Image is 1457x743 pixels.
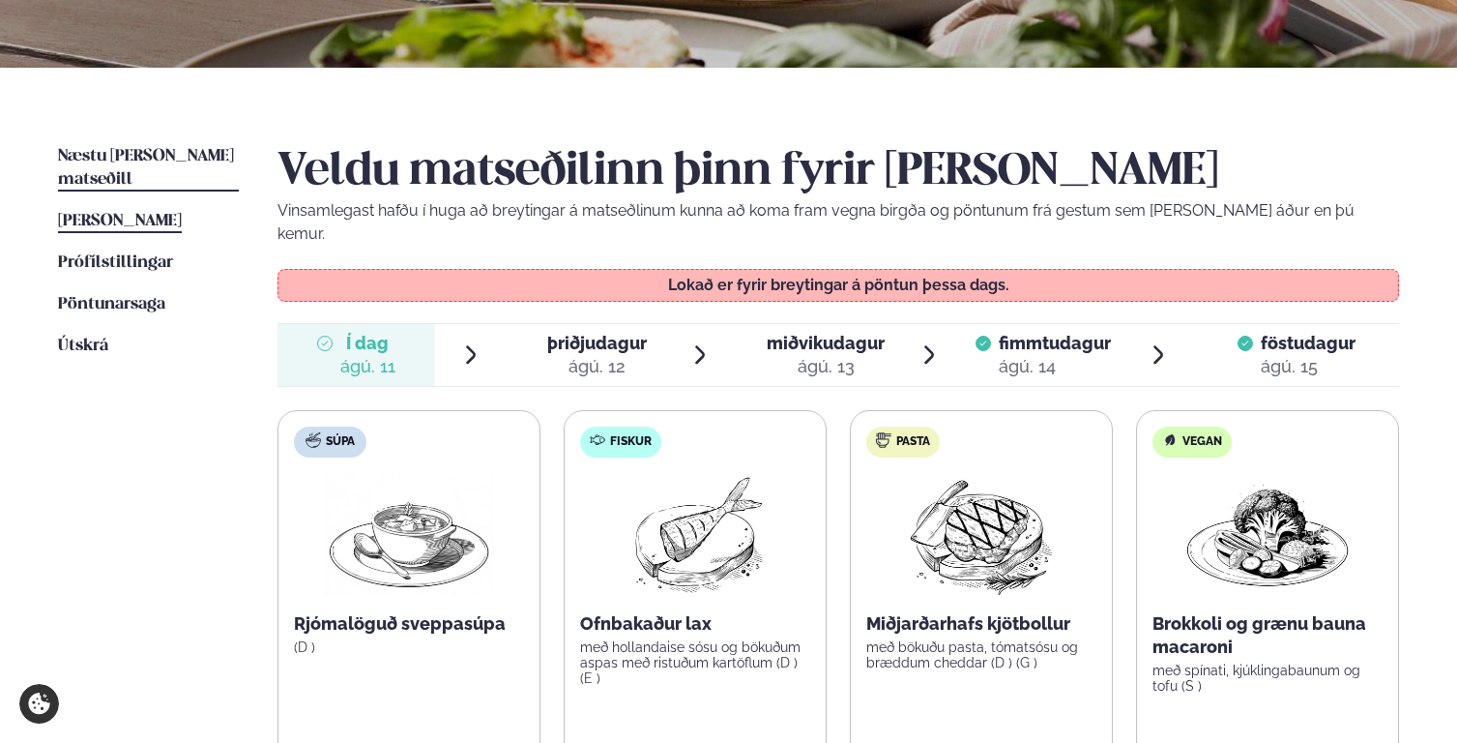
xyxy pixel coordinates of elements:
[294,639,524,655] p: (D )
[58,210,182,233] a: [PERSON_NAME]
[19,684,59,724] a: Cookie settings
[1261,333,1355,353] span: föstudagur
[340,332,395,355] span: Í dag
[866,612,1096,636] p: Miðjarðarhafs kjötbollur
[896,473,1067,597] img: Beef-Meat.png
[547,355,647,378] div: ágú. 12
[306,432,321,448] img: soup.svg
[610,473,781,597] img: Fish.png
[1182,434,1222,450] span: Vegan
[58,338,108,354] span: Útskrá
[58,148,234,188] span: Næstu [PERSON_NAME] matseðill
[590,432,605,448] img: fish.svg
[58,213,182,229] span: [PERSON_NAME]
[896,434,930,450] span: Pasta
[58,252,173,275] a: Prófílstillingar
[277,199,1399,246] p: Vinsamlegast hafðu í huga að breytingar á matseðlinum kunna að koma fram vegna birgða og pöntunum...
[1261,355,1355,378] div: ágú. 15
[277,145,1399,199] h2: Veldu matseðilinn þinn fyrir [PERSON_NAME]
[340,355,395,378] div: ágú. 11
[876,432,891,448] img: pasta.svg
[580,639,810,686] p: með hollandaise sósu og bökuðum aspas með ristuðum kartöflum (D ) (E )
[580,612,810,636] p: Ofnbakaður lax
[324,473,494,597] img: Soup.png
[58,254,173,271] span: Prófílstillingar
[999,355,1111,378] div: ágú. 14
[767,355,885,378] div: ágú. 13
[547,333,647,353] span: þriðjudagur
[1182,473,1353,597] img: Vegan.png
[58,293,165,316] a: Pöntunarsaga
[298,278,1380,293] p: Lokað er fyrir breytingar á pöntun þessa dags.
[326,434,355,450] span: Súpa
[1152,663,1383,694] p: með spínati, kjúklingabaunum og tofu (S )
[1162,432,1178,448] img: Vegan.svg
[1152,612,1383,659] p: Brokkoli og grænu bauna macaroni
[58,145,239,192] a: Næstu [PERSON_NAME] matseðill
[58,335,108,358] a: Útskrá
[999,333,1111,353] span: fimmtudagur
[58,296,165,312] span: Pöntunarsaga
[767,333,885,353] span: miðvikudagur
[294,612,524,636] p: Rjómalöguð sveppasúpa
[866,639,1096,670] p: með bökuðu pasta, tómatsósu og bræddum cheddar (D ) (G )
[610,434,652,450] span: Fiskur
